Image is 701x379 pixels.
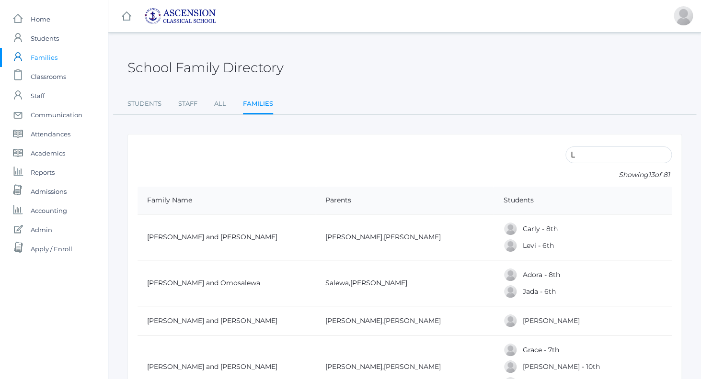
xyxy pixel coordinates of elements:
[325,316,382,325] a: [PERSON_NAME]
[522,346,559,354] a: Grace - 7th
[325,362,382,371] a: [PERSON_NAME]
[243,94,273,115] a: Families
[648,170,655,179] span: 13
[674,6,693,25] div: Tony Welty
[522,270,560,279] a: Adora - 8th
[503,268,517,282] div: Adora Adegboyega
[31,220,52,239] span: Admin
[31,105,82,124] span: Communication
[316,260,494,306] td: ,
[503,313,517,328] div: Henry Amos
[494,187,672,214] th: Students
[31,182,67,201] span: Admissions
[503,222,517,236] div: Carly Adams
[384,316,441,325] a: [PERSON_NAME]
[31,144,65,163] span: Academics
[503,359,517,374] div: Luke Anderson
[503,284,517,299] div: Jada Adegboyega
[565,170,672,180] p: Showing of 81
[316,214,494,260] td: ,
[565,146,672,163] input: Filter by name
[503,343,517,357] div: Grace Anderson
[350,279,407,287] a: [PERSON_NAME]
[31,239,72,258] span: Apply / Enroll
[316,306,494,335] td: ,
[147,233,277,241] a: [PERSON_NAME] and [PERSON_NAME]
[522,224,557,233] a: Carly - 8th
[31,124,70,144] span: Attendances
[127,60,284,75] h2: School Family Directory
[316,187,494,214] th: Parents
[31,163,55,182] span: Reports
[214,94,226,113] a: All
[178,94,197,113] a: Staff
[147,316,277,325] a: [PERSON_NAME] and [PERSON_NAME]
[325,233,382,241] a: [PERSON_NAME]
[31,29,59,48] span: Students
[384,233,441,241] a: [PERSON_NAME]
[503,238,517,253] div: Levi Adams
[144,8,216,24] img: ascension-logo-blue-113fc29133de2fb5813e50b71547a291c5fdb7962bf76d49838a2a14a36269ea.jpg
[138,187,316,214] th: Family Name
[522,287,555,296] a: Jada - 6th
[522,316,579,325] a: [PERSON_NAME]
[31,10,50,29] span: Home
[384,362,441,371] a: [PERSON_NAME]
[147,362,277,371] a: [PERSON_NAME] and [PERSON_NAME]
[127,94,161,113] a: Students
[522,241,553,250] a: Levi - 6th
[31,86,45,105] span: Staff
[325,279,349,287] a: Salewa
[31,67,66,86] span: Classrooms
[31,48,57,67] span: Families
[522,362,599,371] a: [PERSON_NAME] - 10th
[147,279,260,287] a: [PERSON_NAME] and Omosalewa
[31,201,67,220] span: Accounting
